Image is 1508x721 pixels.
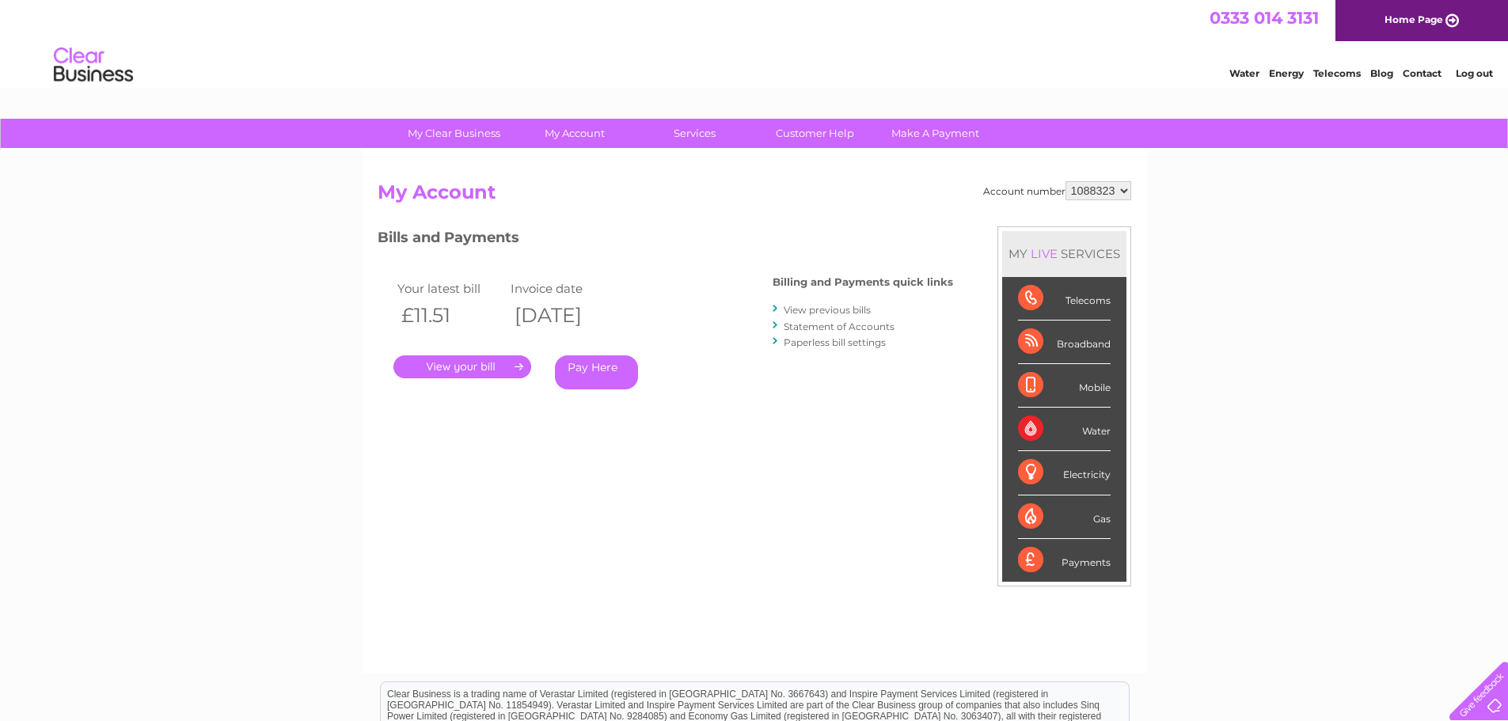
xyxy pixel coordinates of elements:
[1370,67,1393,79] a: Blog
[509,119,640,148] a: My Account
[1018,495,1111,539] div: Gas
[1002,231,1126,276] div: MY SERVICES
[393,278,507,299] td: Your latest bill
[870,119,1001,148] a: Make A Payment
[1027,246,1061,261] div: LIVE
[389,119,519,148] a: My Clear Business
[1018,321,1111,364] div: Broadband
[784,321,895,332] a: Statement of Accounts
[629,119,760,148] a: Services
[393,355,531,378] a: .
[1313,67,1361,79] a: Telecoms
[53,41,134,89] img: logo.png
[1269,67,1304,79] a: Energy
[555,355,638,389] a: Pay Here
[378,181,1131,211] h2: My Account
[393,299,507,332] th: £11.51
[507,299,621,332] th: [DATE]
[1018,364,1111,408] div: Mobile
[773,276,953,288] h4: Billing and Payments quick links
[1018,451,1111,495] div: Electricity
[983,181,1131,200] div: Account number
[1018,539,1111,582] div: Payments
[1403,67,1442,79] a: Contact
[750,119,880,148] a: Customer Help
[1018,408,1111,451] div: Water
[378,226,953,254] h3: Bills and Payments
[381,9,1129,77] div: Clear Business is a trading name of Verastar Limited (registered in [GEOGRAPHIC_DATA] No. 3667643...
[784,336,886,348] a: Paperless bill settings
[1456,67,1493,79] a: Log out
[507,278,621,299] td: Invoice date
[784,304,871,316] a: View previous bills
[1210,8,1319,28] a: 0333 014 3131
[1229,67,1259,79] a: Water
[1018,277,1111,321] div: Telecoms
